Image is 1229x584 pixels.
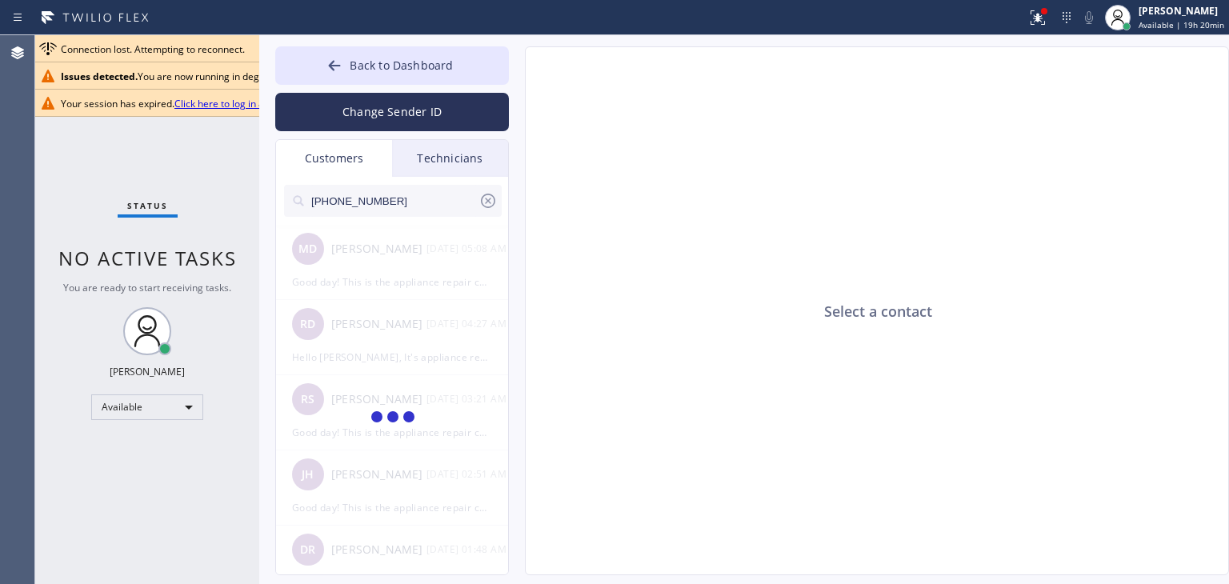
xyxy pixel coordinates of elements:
[61,42,245,56] span: Connection lost. Attempting to reconnect.
[392,140,508,177] div: Technicians
[61,70,1015,83] div: You are now running in degraded mode and some functionality might be affected. Refresh or contact...
[1139,4,1224,18] div: [PERSON_NAME]
[61,70,138,83] b: Issues detected.
[310,185,478,217] input: Search
[276,140,392,177] div: Customers
[127,200,168,211] span: Status
[350,58,453,73] span: Back to Dashboard
[275,93,509,131] button: Change Sender ID
[1078,6,1100,29] button: Mute
[1139,19,1224,30] span: Available | 19h 20min
[110,365,185,378] div: [PERSON_NAME]
[174,97,283,110] a: Click here to log in again
[275,46,509,85] button: Back to Dashboard
[61,97,283,110] span: Your session has expired.
[91,394,203,420] div: Available
[63,281,231,294] span: You are ready to start receiving tasks.
[58,245,237,271] span: No active tasks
